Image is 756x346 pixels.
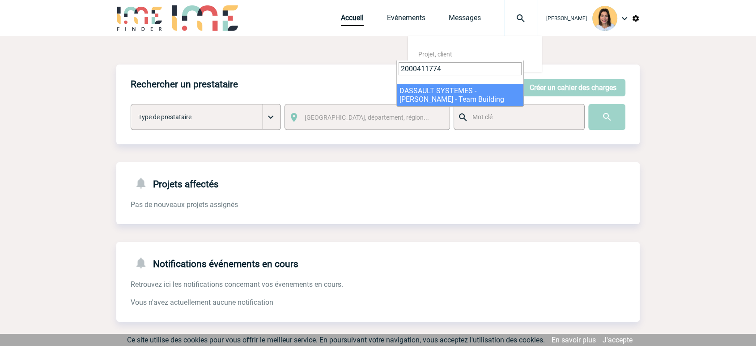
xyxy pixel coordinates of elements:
[449,13,481,26] a: Messages
[305,114,429,121] span: [GEOGRAPHIC_DATA], département, région...
[116,5,163,31] img: IME-Finder
[131,200,238,209] span: Pas de nouveaux projets assignés
[134,256,153,269] img: notifications-24-px-g.png
[131,79,238,90] h4: Rechercher un prestataire
[603,336,633,344] a: J'accepte
[131,298,273,307] span: Vous n'avez actuellement aucune notification
[552,336,596,344] a: En savoir plus
[131,256,298,269] h4: Notifications événements en cours
[127,336,545,344] span: Ce site utilise des cookies pour vous offrir le meilleur service. En poursuivant votre navigation...
[588,104,625,130] input: Submit
[341,13,364,26] a: Accueil
[592,6,617,31] img: 103015-1.png
[418,51,452,58] span: Projet, client
[387,13,425,26] a: Evénements
[397,84,523,106] li: DASSAULT SYSTEMES - [PERSON_NAME] - Team Building
[134,177,153,190] img: notifications-24-px-g.png
[546,15,587,22] span: [PERSON_NAME]
[131,177,219,190] h4: Projets affectés
[131,280,343,289] span: Retrouvez ici les notifications concernant vos évenements en cours.
[470,111,576,123] input: Mot clé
